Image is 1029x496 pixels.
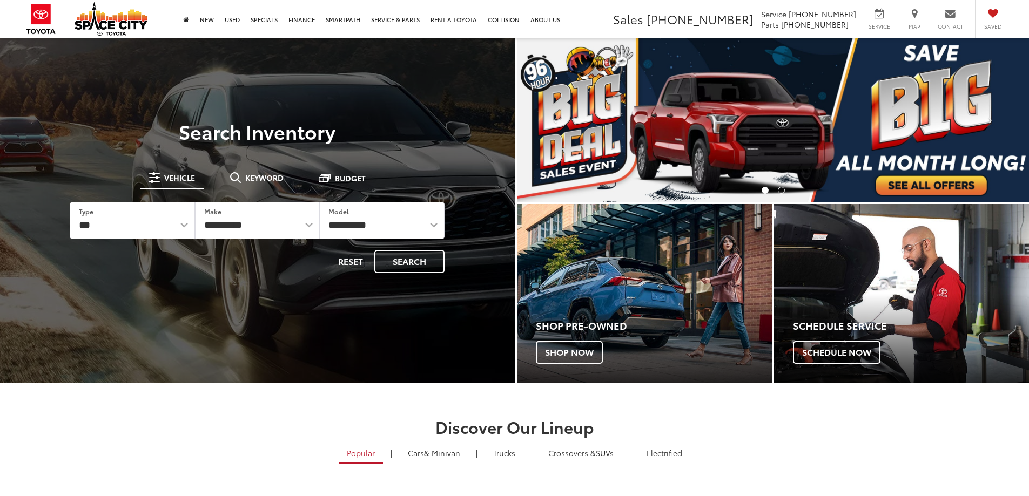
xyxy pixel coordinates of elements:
[517,204,772,383] div: Toyota
[903,23,926,30] span: Map
[400,444,468,462] a: Cars
[952,60,1029,180] button: Click to view next picture.
[548,447,596,458] span: Crossovers &
[528,447,535,458] li: |
[335,174,366,182] span: Budget
[517,204,772,383] a: Shop Pre-Owned Shop Now
[793,341,880,364] span: Schedule Now
[424,447,460,458] span: & Minivan
[540,444,622,462] a: SUVs
[204,207,221,216] label: Make
[245,174,284,181] span: Keyword
[778,187,785,194] li: Go to slide number 2.
[536,321,772,331] h4: Shop Pre-Owned
[774,204,1029,383] div: Toyota
[329,250,372,273] button: Reset
[164,174,195,181] span: Vehicle
[339,444,383,464] a: Popular
[762,187,769,194] li: Go to slide number 1.
[473,447,480,458] li: |
[388,447,395,458] li: |
[867,23,891,30] span: Service
[647,10,754,28] span: [PHONE_NUMBER]
[75,2,147,36] img: Space City Toyota
[627,447,634,458] li: |
[517,60,594,180] button: Click to view previous picture.
[789,9,856,19] span: [PHONE_NUMBER]
[774,204,1029,383] a: Schedule Service Schedule Now
[938,23,963,30] span: Contact
[761,9,786,19] span: Service
[981,23,1005,30] span: Saved
[761,19,779,30] span: Parts
[374,250,445,273] button: Search
[781,19,849,30] span: [PHONE_NUMBER]
[536,341,603,364] span: Shop Now
[79,207,93,216] label: Type
[793,321,1029,331] h4: Schedule Service
[485,444,523,462] a: Trucks
[328,207,349,216] label: Model
[638,444,690,462] a: Electrified
[134,418,896,436] h2: Discover Our Lineup
[613,10,643,28] span: Sales
[45,120,469,142] h3: Search Inventory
